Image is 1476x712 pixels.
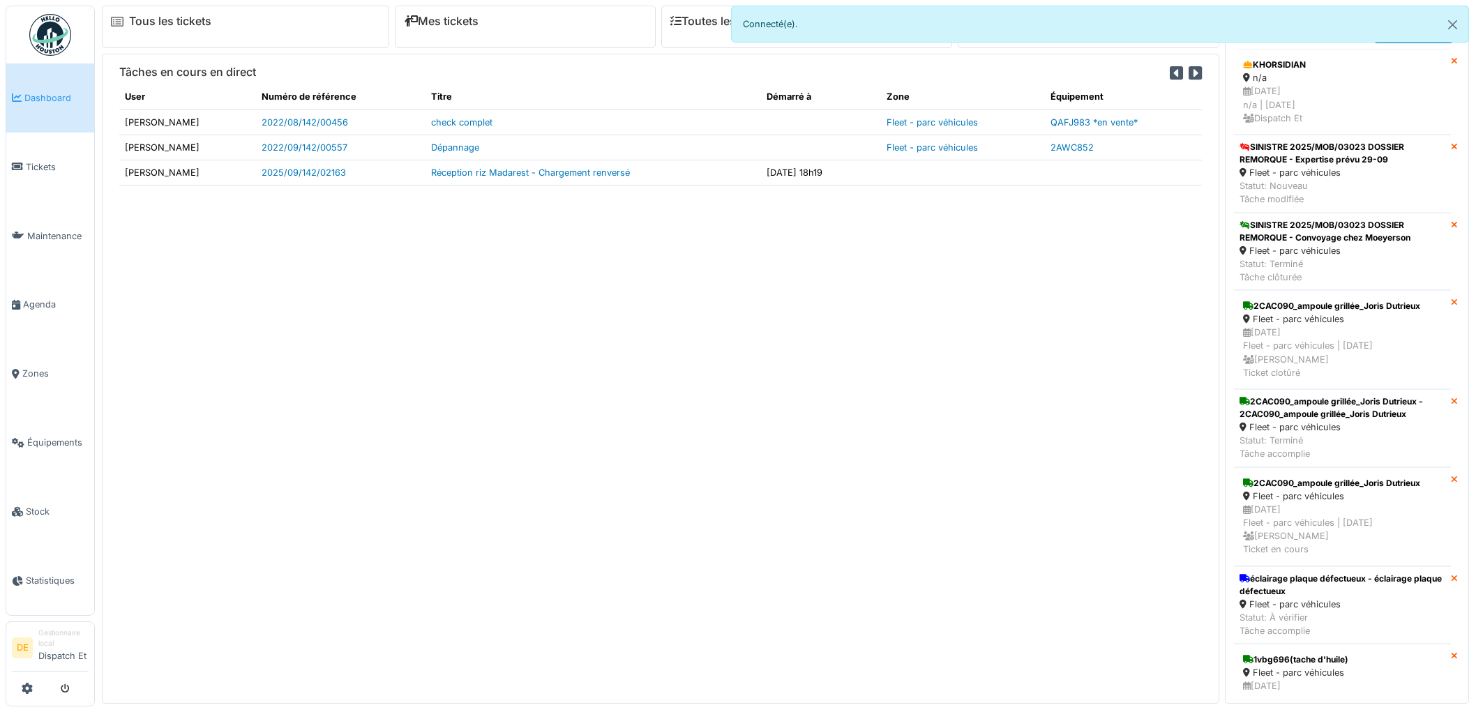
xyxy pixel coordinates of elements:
a: 2022/08/142/00456 [262,117,348,128]
button: Close [1437,6,1468,43]
span: Zones [22,367,89,380]
a: SINISTRE 2025/MOB/03023 DOSSIER REMORQUE - Convoyage chez Moeyerson Fleet - parc véhicules Statut... [1234,213,1451,291]
div: [DATE] n/a | [DATE] Dispatch Et [1243,84,1442,125]
a: check complet [431,117,492,128]
a: Toutes les tâches [670,15,774,28]
td: [DATE] 18h19 [761,160,881,185]
th: Numéro de référence [256,84,426,109]
a: Zones [6,340,94,409]
a: Mes tickets [404,15,479,28]
a: Dépannage [431,142,479,153]
div: Fleet - parc véhicules [1240,166,1445,179]
a: Agenda [6,271,94,340]
div: Statut: Nouveau Tâche modifiée [1240,179,1445,206]
a: Stock [6,477,94,546]
div: Statut: Terminé Tâche clôturée [1240,257,1445,284]
div: Fleet - parc véhicules [1243,312,1442,326]
span: Stock [26,505,89,518]
a: SINISTRE 2025/MOB/03023 DOSSIER REMORQUE - Expertise prévu 29-09 Fleet - parc véhicules Statut: N... [1234,135,1451,213]
a: 2025/09/142/02163 [262,167,346,178]
a: DE Gestionnaire localDispatch Et [12,628,89,672]
div: 2CAC090_ampoule grillée_Joris Dutrieux - 2CAC090_ampoule grillée_Joris Dutrieux [1240,395,1445,421]
th: Titre [426,84,761,109]
span: Dashboard [24,91,89,105]
a: Tickets [6,132,94,202]
a: Dashboard [6,63,94,132]
img: Badge_color-CXgf-gQk.svg [29,14,71,56]
a: QAFJ983 *en vente* [1050,117,1138,128]
a: 2AWC852 [1050,142,1094,153]
div: SINISTRE 2025/MOB/03023 DOSSIER REMORQUE - Expertise prévu 29-09 [1240,141,1445,166]
td: [PERSON_NAME] [119,109,256,135]
h6: Tâches en cours en direct [119,66,256,79]
span: Équipements [27,436,89,449]
td: [PERSON_NAME] [119,135,256,160]
a: Maintenance [6,202,94,271]
a: Statistiques [6,546,94,615]
th: Zone [881,84,1045,109]
li: DE [12,637,33,658]
span: Statistiques [26,574,89,587]
a: Fleet - parc véhicules [887,142,978,153]
div: 2CAC090_ampoule grillée_Joris Dutrieux [1243,300,1442,312]
div: Gestionnaire local [38,628,89,649]
span: Agenda [23,298,89,311]
th: Démarré à [761,84,881,109]
div: 1vbg696(tache d'huile) [1243,653,1442,666]
a: Fleet - parc véhicules [887,117,978,128]
div: SINISTRE 2025/MOB/03023 DOSSIER REMORQUE - Convoyage chez Moeyerson [1240,219,1445,244]
div: [DATE] Fleet - parc véhicules | [DATE] [PERSON_NAME] Ticket clotûré [1243,326,1442,379]
a: KHORSIDIAN n/a [DATE]n/a | [DATE] Dispatch Et [1234,49,1451,135]
a: 2CAC090_ampoule grillée_Joris Dutrieux Fleet - parc véhicules [DATE]Fleet - parc véhicules | [DAT... [1234,290,1451,389]
div: éclairage plaque défectueux - éclairage plaque défectueux [1240,573,1445,598]
div: Statut: À vérifier Tâche accomplie [1240,611,1445,637]
td: [PERSON_NAME] [119,160,256,185]
div: Fleet - parc véhicules [1243,666,1442,679]
div: 2CAC090_ampoule grillée_Joris Dutrieux [1243,477,1442,490]
div: Fleet - parc véhicules [1243,490,1442,503]
a: 2CAC090_ampoule grillée_Joris Dutrieux Fleet - parc véhicules [DATE]Fleet - parc véhicules | [DAT... [1234,467,1451,566]
li: Dispatch Et [38,628,89,668]
a: 2022/09/142/00557 [262,142,347,153]
a: Équipements [6,408,94,477]
span: Tickets [26,160,89,174]
a: 2CAC090_ampoule grillée_Joris Dutrieux - 2CAC090_ampoule grillée_Joris Dutrieux Fleet - parc véhi... [1234,389,1451,467]
div: Statut: Terminé Tâche accomplie [1240,434,1445,460]
a: éclairage plaque défectueux - éclairage plaque défectueux Fleet - parc véhicules Statut: À vérifi... [1234,566,1451,644]
th: Équipement [1045,84,1202,109]
span: translation missing: fr.shared.user [125,91,145,102]
div: KHORSIDIAN [1243,59,1442,71]
div: Fleet - parc véhicules [1240,598,1445,611]
div: Connecté(e). [731,6,1469,43]
a: Tous les tickets [129,15,211,28]
a: Réception riz Madarest - Chargement renversé [431,167,630,178]
div: [DATE] Fleet - parc véhicules | [DATE] [PERSON_NAME] Ticket en cours [1243,503,1442,556]
span: Maintenance [27,229,89,243]
div: Fleet - parc véhicules [1240,421,1445,434]
div: Fleet - parc véhicules [1240,244,1445,257]
div: n/a [1243,71,1442,84]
